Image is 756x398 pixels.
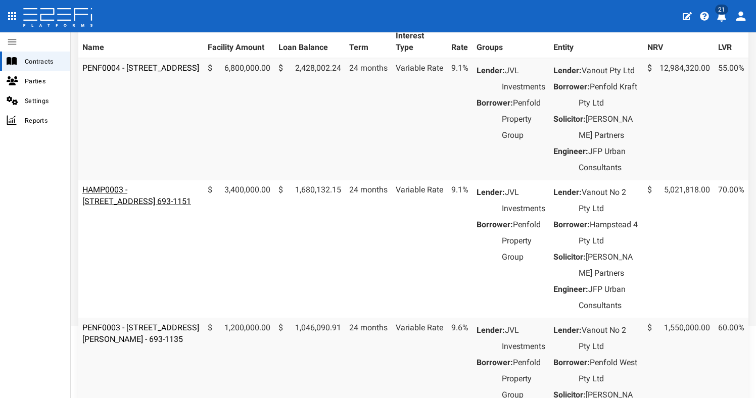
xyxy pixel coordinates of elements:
td: 2,428,002.24 [274,58,345,180]
dd: JFP Urban Consultants [579,281,639,314]
dt: Lender: [477,322,505,338]
th: Rate [447,26,472,58]
td: 24 months [345,180,392,318]
th: Groups [472,26,549,58]
td: 12,984,320.00 [643,58,714,180]
dt: Lender: [553,63,582,79]
dt: Solicitor: [553,111,586,127]
span: Contracts [25,56,62,67]
td: 5,021,818.00 [643,180,714,318]
dt: Lender: [553,184,582,201]
th: Loan Balance [274,26,345,58]
dt: Borrower: [553,79,590,95]
dd: [PERSON_NAME] Partners [579,111,639,143]
dd: JVL Investments [502,322,545,355]
td: Variable Rate [392,58,447,180]
dt: Lender: [553,322,582,338]
a: HAMP0003 - [STREET_ADDRESS] 693-1151 [82,185,191,206]
dt: Solicitor: [553,249,586,265]
dd: JVL Investments [502,63,545,95]
dd: JVL Investments [502,184,545,217]
dd: Penfold Property Group [502,217,545,265]
td: 3,400,000.00 [204,180,274,318]
td: 24 months [345,58,392,180]
dd: Vanout No 2 Pty Ltd [579,184,639,217]
th: Name [78,26,204,58]
span: Parties [25,75,62,87]
dt: Engineer: [553,281,588,297]
dt: Borrower: [553,355,590,371]
td: 9.1% [447,58,472,180]
dd: Penfold Kraft Pty Ltd [579,79,639,111]
th: Entity [549,26,643,58]
dd: JFP Urban Consultants [579,143,639,176]
th: Facility Amount [204,26,274,58]
td: 6,800,000.00 [204,58,274,180]
th: NRV [643,26,714,58]
th: LVR [714,26,748,58]
a: PENF0004 - [STREET_ADDRESS] [82,63,199,73]
th: Term [345,26,392,58]
a: PENF0003 - [STREET_ADDRESS][PERSON_NAME] - 693-1135 [82,323,199,344]
dt: Engineer: [553,143,588,160]
td: 55.00% [714,58,748,180]
td: 1,680,132.15 [274,180,345,318]
span: Reports [25,115,62,126]
td: 9.1% [447,180,472,318]
dd: Hampstead 4 Pty Ltd [579,217,639,249]
dt: Borrower: [477,95,513,111]
span: Settings [25,95,62,107]
dt: Lender: [477,184,505,201]
th: Interest Type [392,26,447,58]
dd: [PERSON_NAME] Partners [579,249,639,281]
dd: Penfold West Pty Ltd [579,355,639,387]
dt: Borrower: [477,217,513,233]
dd: Vanout Pty Ltd [579,63,639,79]
dt: Borrower: [553,217,590,233]
dd: Penfold Property Group [502,95,545,143]
td: Variable Rate [392,180,447,318]
dt: Borrower: [477,355,513,371]
dd: Vanout No 2 Pty Ltd [579,322,639,355]
dt: Lender: [477,63,505,79]
td: 70.00% [714,180,748,318]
